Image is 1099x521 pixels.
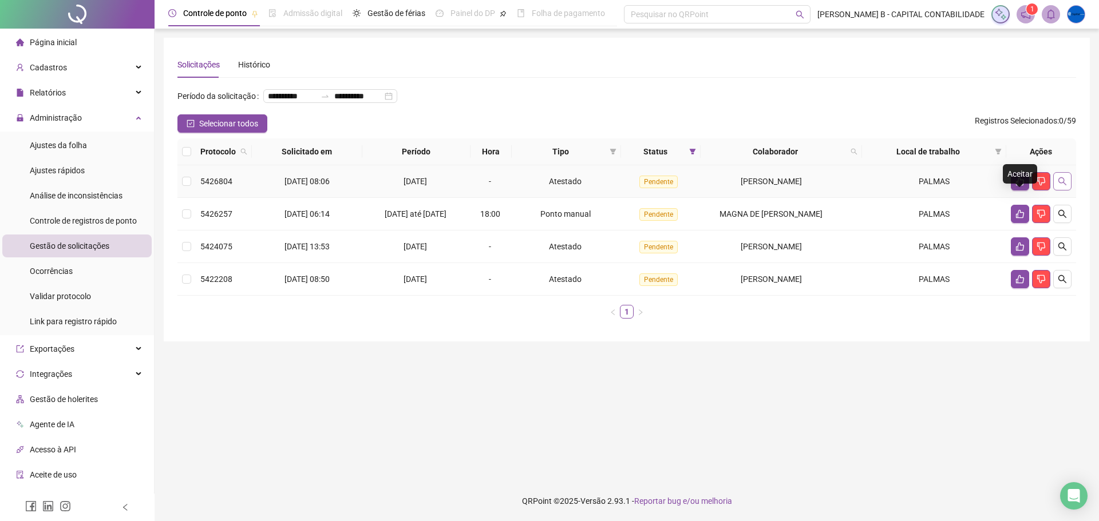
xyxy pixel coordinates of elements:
[634,305,647,319] li: Próxima página
[687,143,698,160] span: filter
[16,38,24,46] span: home
[975,114,1076,133] span: : 0 / 59
[993,143,1004,160] span: filter
[30,420,74,429] span: Agente de IA
[284,242,330,251] span: [DATE] 13:53
[549,177,582,186] span: Atestado
[1058,209,1067,218] span: search
[30,395,98,404] span: Gestão de holerites
[284,275,330,284] span: [DATE] 08:50
[741,275,802,284] span: [PERSON_NAME]
[994,8,1007,21] img: sparkle-icon.fc2bf0ac1784a2077858766a79e2daf3.svg
[16,370,24,378] span: sync
[168,9,176,17] span: clock-circle
[848,143,860,160] span: search
[16,395,24,403] span: apartment
[321,92,330,101] span: swap-right
[30,191,122,200] span: Análise de inconsistências
[404,177,427,186] span: [DATE]
[199,117,258,130] span: Selecionar todos
[500,10,507,17] span: pushpin
[16,114,24,122] span: lock
[321,92,330,101] span: to
[238,143,250,160] span: search
[252,138,362,165] th: Solicitado em
[200,145,236,158] span: Protocolo
[862,263,1006,296] td: PALMAS
[60,500,71,512] span: instagram
[30,113,82,122] span: Administração
[16,89,24,97] span: file
[741,177,802,186] span: [PERSON_NAME]
[606,305,620,319] li: Página anterior
[1058,242,1067,251] span: search
[995,148,1002,155] span: filter
[16,63,24,71] span: user-add
[385,209,446,218] span: [DATE] até [DATE]
[238,58,270,71] div: Histórico
[796,10,804,19] span: search
[489,275,491,284] span: -
[25,500,37,512] span: facebook
[1037,177,1046,186] span: dislike
[30,241,109,250] span: Gestão de solicitações
[1058,275,1067,284] span: search
[240,148,247,155] span: search
[639,241,678,253] span: Pendente
[30,88,66,97] span: Relatórios
[200,275,232,284] span: 5422208
[177,114,267,133] button: Selecionar todos
[610,309,616,316] span: left
[532,9,605,18] span: Folha de pagamento
[284,209,330,218] span: [DATE] 06:14
[16,471,24,479] span: audit
[471,138,512,165] th: Hora
[436,9,444,17] span: dashboard
[1037,242,1046,251] span: dislike
[1037,275,1046,284] span: dislike
[607,143,619,160] span: filter
[634,496,732,506] span: Reportar bug e/ou melhoria
[540,209,591,218] span: Ponto manual
[1026,3,1038,15] sup: 1
[1068,6,1085,23] img: 10806
[637,309,644,316] span: right
[30,63,67,72] span: Cadastros
[741,242,802,251] span: [PERSON_NAME]
[30,470,77,479] span: Aceite de uso
[620,305,633,318] a: 1
[639,176,678,188] span: Pendente
[1060,482,1088,510] div: Open Intercom Messenger
[862,198,1006,230] td: PALMAS
[30,38,77,47] span: Página inicial
[620,305,634,319] li: 1
[187,120,195,128] span: check-square
[610,148,616,155] span: filter
[549,242,582,251] span: Atestado
[516,145,606,158] span: Tipo
[1058,177,1067,186] span: search
[30,369,72,379] span: Integrações
[200,177,232,186] span: 5426804
[1030,5,1034,13] span: 1
[200,209,232,218] span: 5426257
[30,292,91,301] span: Validar protocolo
[284,177,330,186] span: [DATE] 08:06
[489,177,491,186] span: -
[817,8,985,21] span: [PERSON_NAME] B - CAPITAL CONTABILIDADE
[480,209,500,218] span: 18:00
[689,148,696,155] span: filter
[30,317,117,326] span: Link para registro rápido
[851,148,857,155] span: search
[177,87,263,105] label: Período da solicitação
[30,267,73,276] span: Ocorrências
[367,9,425,18] span: Gestão de férias
[404,275,427,284] span: [DATE]
[353,9,361,17] span: sun
[517,9,525,17] span: book
[16,446,24,454] span: api
[183,9,247,18] span: Controle de ponto
[404,242,427,251] span: [DATE]
[268,9,276,17] span: file-done
[30,344,74,353] span: Exportações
